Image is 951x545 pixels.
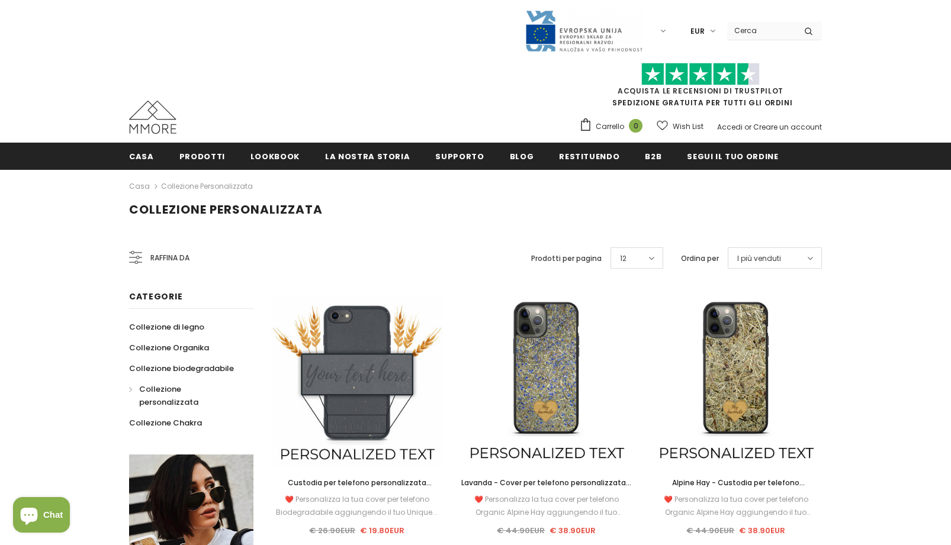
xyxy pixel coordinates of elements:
[753,122,822,132] a: Creare un account
[525,25,643,36] a: Javni Razpis
[497,525,545,536] span: € 44.90EUR
[435,151,484,162] span: supporto
[129,179,150,194] a: Casa
[510,143,534,169] a: Blog
[620,253,626,265] span: 12
[686,525,734,536] span: € 44.90EUR
[687,143,778,169] a: Segui il tuo ordine
[129,337,209,358] a: Collezione Organika
[461,493,632,519] div: ❤️ Personalizza la tua cover per telefono Organic Alpine Hay aggiungendo il tuo Unique...
[129,412,202,433] a: Collezione Chakra
[461,476,632,489] a: Lavanda - Cover per telefono personalizzata - Regalo personalizzato
[129,321,204,333] span: Collezione di legno
[129,363,234,374] span: Collezione biodegradabile
[559,151,619,162] span: Restituendo
[360,525,404,536] span: € 19.80EUR
[645,151,661,162] span: B2B
[129,201,323,218] span: Collezione personalizzata
[737,253,781,265] span: I più venduti
[641,63,760,86] img: Fidati di Pilot Stars
[559,143,619,169] a: Restituendo
[129,358,234,379] a: Collezione biodegradabile
[325,151,410,162] span: La nostra storia
[129,417,202,428] span: Collezione Chakra
[139,383,198,408] span: Collezione personalizzata
[271,493,443,519] div: ❤️ Personalizza la tua cover per telefono Biodegradabile aggiungendo il tuo Unique...
[664,478,808,501] span: Alpine Hay - Custodia per telefono personalizzata - Regalo personalizzato
[288,478,432,501] span: Custodia per telefono personalizzata biodegradabile - nera
[650,476,822,489] a: Alpine Hay - Custodia per telefono personalizzata - Regalo personalizzato
[645,143,661,169] a: B2B
[129,379,240,412] a: Collezione personalizzata
[129,143,154,169] a: Casa
[250,143,300,169] a: Lookbook
[129,317,204,337] a: Collezione di legno
[717,122,743,132] a: Accedi
[271,476,443,489] a: Custodia per telefono personalizzata biodegradabile - nera
[325,143,410,169] a: La nostra storia
[618,86,783,96] a: Acquista le recensioni di TrustPilot
[309,525,355,536] span: € 26.90EUR
[129,342,209,353] span: Collezione Organika
[525,9,643,53] img: Javni Razpis
[161,181,253,191] a: Collezione personalizzata
[435,143,484,169] a: supporto
[657,116,703,137] a: Wish List
[179,143,225,169] a: Prodotti
[727,22,795,39] input: Search Site
[129,151,154,162] span: Casa
[150,251,189,265] span: Raffina da
[129,101,176,134] img: Casi MMORE
[510,151,534,162] span: Blog
[9,497,73,536] inbox-online-store-chat: Shopify online store chat
[579,68,822,108] span: SPEDIZIONE GRATUITA PER TUTTI GLI ORDINI
[739,525,785,536] span: € 38.90EUR
[179,151,225,162] span: Prodotti
[579,118,648,136] a: Carrello 0
[550,525,596,536] span: € 38.90EUR
[596,121,624,133] span: Carrello
[129,291,182,302] span: Categorie
[681,253,719,265] label: Ordina per
[629,119,642,133] span: 0
[531,253,602,265] label: Prodotti per pagina
[250,151,300,162] span: Lookbook
[673,121,703,133] span: Wish List
[461,478,632,501] span: Lavanda - Cover per telefono personalizzata - Regalo personalizzato
[687,151,778,162] span: Segui il tuo ordine
[744,122,751,132] span: or
[690,25,705,37] span: EUR
[650,493,822,519] div: ❤️ Personalizza la tua cover per telefono Organic Alpine Hay aggiungendo il tuo Unique...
